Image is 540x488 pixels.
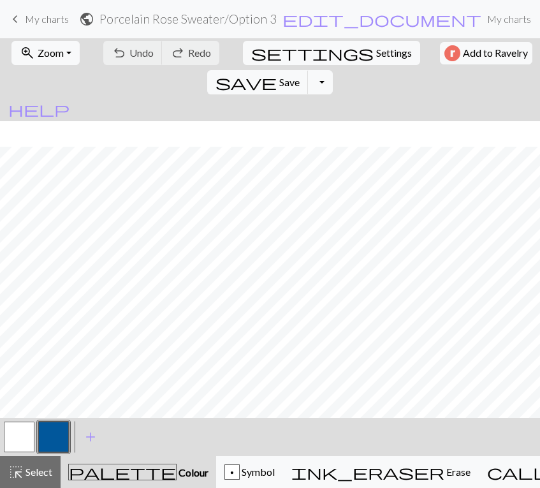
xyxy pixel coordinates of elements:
[8,100,69,118] span: help
[482,6,536,32] a: My charts
[240,466,275,478] span: Symbol
[38,47,64,59] span: Zoom
[207,70,309,94] button: Save
[251,44,374,62] span: settings
[79,10,94,28] span: public
[8,8,69,30] a: My charts
[444,466,471,478] span: Erase
[243,41,420,65] button: SettingsSettings
[61,456,216,488] button: Colour
[216,456,283,488] button: p Symbol
[279,76,300,88] span: Save
[376,45,412,61] span: Settings
[177,466,208,478] span: Colour
[463,45,528,61] span: Add to Ravelry
[25,13,69,25] span: My charts
[20,44,35,62] span: zoom_in
[291,463,444,481] span: ink_eraser
[69,463,176,481] span: palette
[440,42,532,64] button: Add to Ravelry
[11,41,80,65] button: Zoom
[8,463,24,481] span: highlight_alt
[251,45,374,61] i: Settings
[99,11,277,26] h2: Porcelain Rose Sweater / Option 3
[8,10,23,28] span: keyboard_arrow_left
[444,45,460,61] img: Ravelry
[24,466,52,478] span: Select
[215,73,277,91] span: save
[225,465,239,480] div: p
[283,456,479,488] button: Erase
[83,428,98,446] span: add
[282,10,481,28] span: edit_document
